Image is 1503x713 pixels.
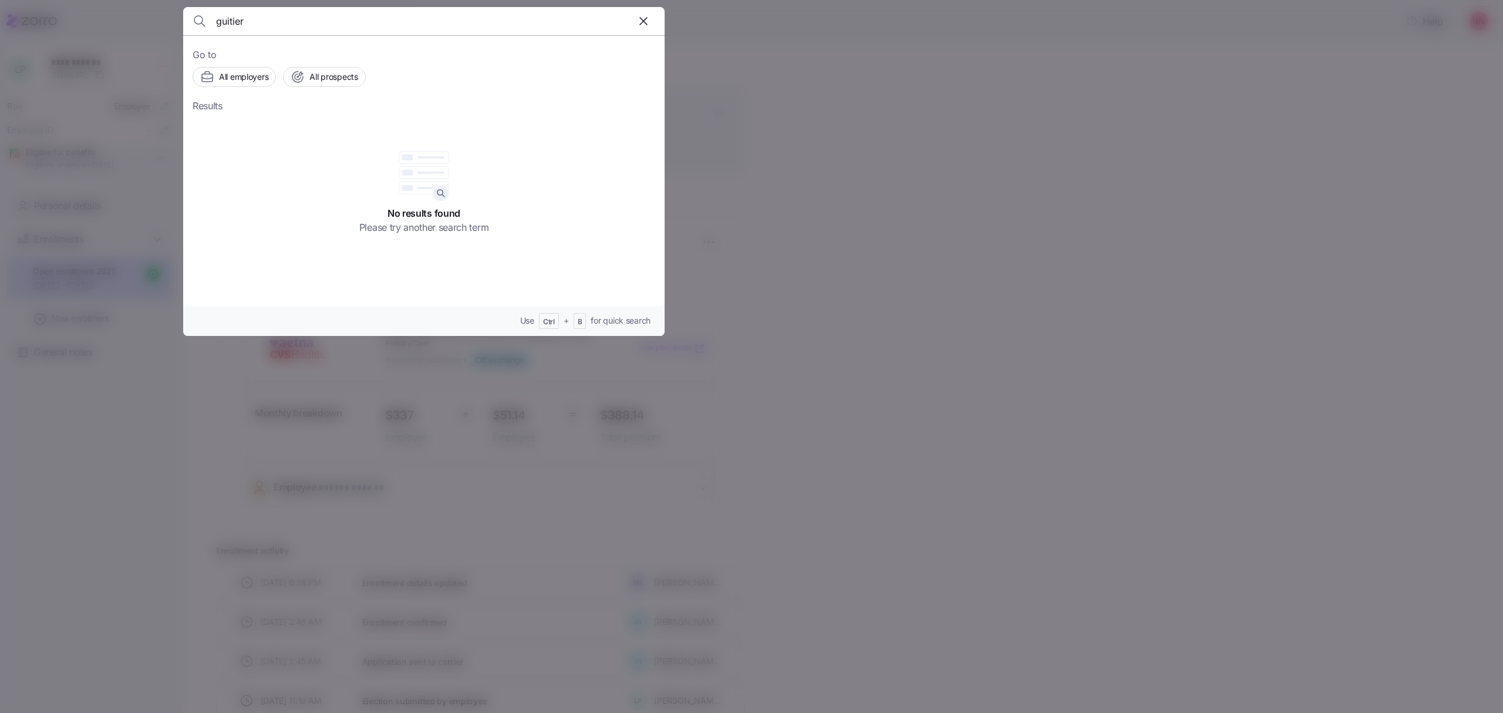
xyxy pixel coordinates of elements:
[283,67,365,87] button: All prospects
[309,71,358,83] span: All prospects
[591,315,651,327] span: for quick search
[193,48,655,62] span: Go to
[359,220,488,235] span: Please try another search term
[578,317,582,327] span: B
[193,99,223,113] span: Results
[219,71,268,83] span: All employers
[193,67,276,87] button: All employers
[387,206,460,221] span: No results found
[543,317,555,327] span: Ctrl
[564,315,569,327] span: +
[520,315,534,327] span: Use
